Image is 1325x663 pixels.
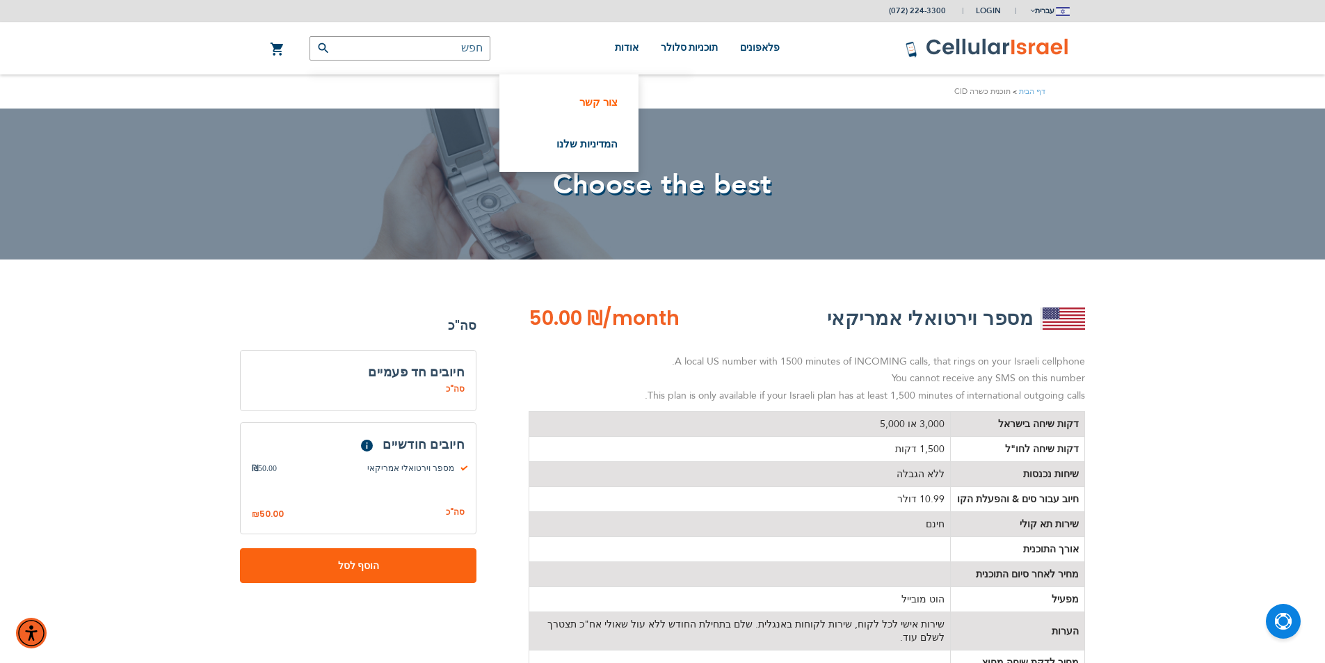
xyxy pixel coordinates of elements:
[950,562,1084,587] td: מחיר לאחר סיום התוכנית
[529,462,951,487] td: ללא הגבלה
[383,436,465,453] span: חיובים חודשיים
[252,462,258,474] span: ₪
[520,137,618,151] a: המדיניות שלנו
[240,315,476,336] strong: סה"כ
[361,440,373,452] span: Help
[286,559,431,573] span: הוסף לסל
[529,587,951,612] td: הוט מובייל
[529,612,951,650] td: שירות אישי לכל לקוח, שירות לקוחות באנגלית. שלם בתחילת החודש ללא עול שאולי אח"כ תצטרך לשלם עוד.
[950,512,1084,537] td: שירות תא קולי
[529,412,951,437] td: 3,000 או 5,000
[553,166,772,204] span: Choose the best
[529,305,602,332] span: ‏50.00 ₪
[520,95,618,109] a: צור קשר
[252,509,259,521] span: ₪
[740,42,780,53] span: פלאפונים
[976,6,1001,16] span: Login
[252,362,465,383] h3: חיובים חד פעמיים
[310,36,490,61] input: חפש
[16,618,47,648] div: תפריט נגישות
[827,305,1034,333] h2: מספר וירטואלי אמריקאי
[740,22,780,74] a: פלאפונים
[954,85,1019,98] li: תוכנית כשרה CID
[277,462,465,474] span: מספר וירטואלי אמריקאי
[1043,307,1085,330] img: תוכנית כשרה CID
[602,305,680,333] span: /month
[615,22,639,74] a: אודות
[950,487,1084,512] td: חיוב עבור סים & והפעלת הקו
[529,437,951,462] td: 1,500 דקות
[529,512,951,537] td: חינם
[905,38,1070,58] img: לוגו סלולר ישראל
[529,353,1085,405] p: A local US number with 1500 minutes of INCOMING calls, that rings on your Israeli cellphone. You ...
[661,22,718,74] a: תוכניות סלולר
[529,487,951,512] td: 10.99 דולר
[446,383,465,395] span: סה"כ
[661,42,718,53] span: תוכניות סלולר
[615,42,639,53] span: אודות
[950,537,1084,562] td: אורך התוכנית
[259,508,284,520] span: 50.00
[950,412,1084,437] td: דקות שיחה בישראל
[1029,1,1070,21] button: עברית
[446,506,465,519] span: סה"כ
[950,462,1084,487] td: שיחות נכנסות
[950,437,1084,462] td: דקות שיחה לחו"ל
[240,548,476,583] button: הוסף לסל
[889,6,946,16] a: (072) 224-3300
[950,612,1084,650] td: הערות
[950,587,1084,612] td: מפעיל
[1019,86,1045,97] a: דף הבית
[1056,7,1070,16] img: Jerusalem
[252,462,277,474] span: 50.00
